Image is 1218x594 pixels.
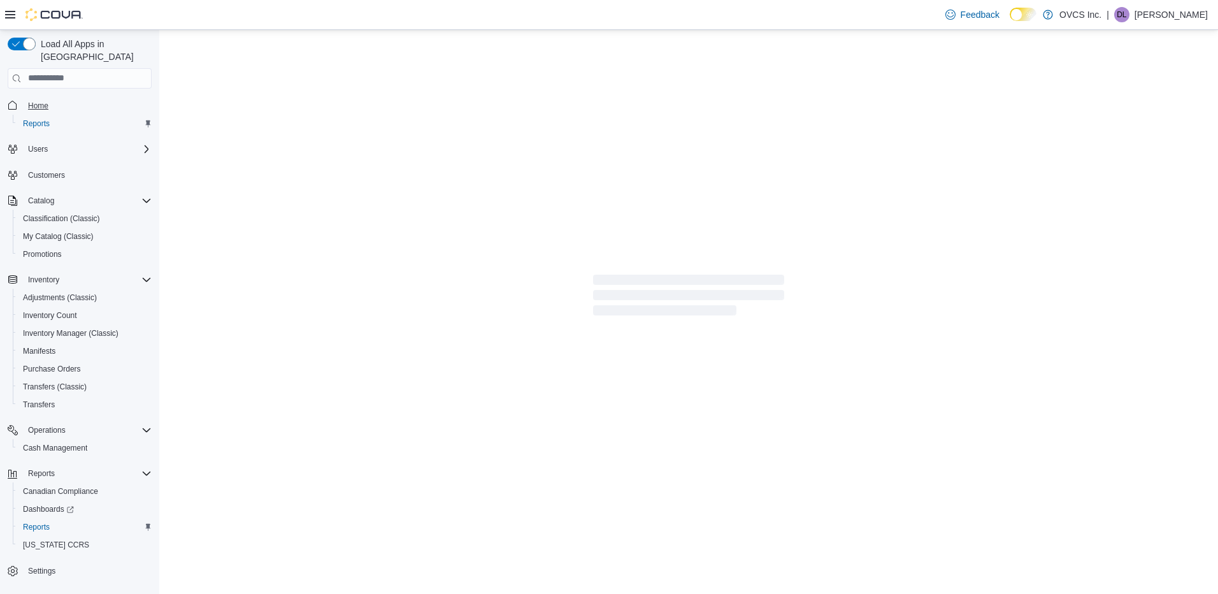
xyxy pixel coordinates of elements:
span: Home [23,98,152,113]
div: Donna Labelle [1114,7,1129,22]
a: Adjustments (Classic) [18,290,102,305]
span: Reports [23,119,50,129]
span: Washington CCRS [18,537,152,553]
a: Customers [23,168,70,183]
span: Customers [23,167,152,183]
span: Adjustments (Classic) [18,290,152,305]
span: Manifests [18,344,152,359]
span: Settings [23,563,152,579]
a: Classification (Classic) [18,211,105,226]
span: Reports [18,116,152,131]
button: Purchase Orders [13,360,157,378]
span: Inventory [28,275,59,285]
a: Settings [23,563,61,579]
span: Purchase Orders [18,361,152,377]
span: Catalog [23,193,152,208]
button: Users [3,140,157,158]
a: Feedback [940,2,1005,27]
span: Transfers [23,400,55,410]
button: Home [3,96,157,115]
span: Classification (Classic) [23,214,100,224]
span: Loading [593,277,784,318]
button: Transfers (Classic) [13,378,157,396]
button: My Catalog (Classic) [13,228,157,245]
span: Promotions [23,249,62,259]
button: Users [23,141,53,157]
a: Home [23,98,54,113]
span: My Catalog (Classic) [18,229,152,244]
span: Inventory Manager (Classic) [23,328,118,338]
a: [US_STATE] CCRS [18,537,94,553]
span: Inventory [23,272,152,287]
button: Operations [23,423,71,438]
button: Reports [23,466,60,481]
button: Inventory Count [13,307,157,324]
button: Adjustments (Classic) [13,289,157,307]
span: Home [28,101,48,111]
span: Dashboards [23,504,74,514]
button: Transfers [13,396,157,414]
button: [US_STATE] CCRS [13,536,157,554]
button: Reports [13,518,157,536]
span: Reports [23,466,152,481]
span: Operations [23,423,152,438]
button: Reports [13,115,157,133]
a: Canadian Compliance [18,484,103,499]
span: DL [1117,7,1126,22]
span: Customers [28,170,65,180]
button: Settings [3,561,157,580]
button: Canadian Compliance [13,482,157,500]
span: Reports [18,519,152,535]
span: Operations [28,425,66,435]
span: Canadian Compliance [18,484,152,499]
a: Inventory Count [18,308,82,323]
img: Cova [25,8,83,21]
button: Catalog [23,193,59,208]
span: Reports [28,468,55,479]
p: OVCS Inc. [1059,7,1101,22]
button: Classification (Classic) [13,210,157,228]
span: Inventory Count [23,310,77,321]
button: Promotions [13,245,157,263]
a: Inventory Manager (Classic) [18,326,124,341]
span: Transfers [18,397,152,412]
span: Manifests [23,346,55,356]
span: [US_STATE] CCRS [23,540,89,550]
span: Inventory Manager (Classic) [18,326,152,341]
button: Inventory [23,272,64,287]
button: Cash Management [13,439,157,457]
span: Catalog [28,196,54,206]
a: Promotions [18,247,67,262]
a: Purchase Orders [18,361,86,377]
span: Transfers (Classic) [18,379,152,395]
a: Transfers [18,397,60,412]
input: Dark Mode [1010,8,1036,21]
span: Dashboards [18,502,152,517]
span: Reports [23,522,50,532]
a: My Catalog (Classic) [18,229,99,244]
button: Customers [3,166,157,184]
span: Transfers (Classic) [23,382,87,392]
a: Dashboards [13,500,157,518]
a: Dashboards [18,502,79,517]
span: Cash Management [18,440,152,456]
a: Transfers (Classic) [18,379,92,395]
a: Reports [18,116,55,131]
span: Canadian Compliance [23,486,98,496]
button: Inventory Manager (Classic) [13,324,157,342]
a: Manifests [18,344,61,359]
button: Operations [3,421,157,439]
a: Cash Management [18,440,92,456]
a: Reports [18,519,55,535]
button: Manifests [13,342,157,360]
span: Users [23,141,152,157]
span: Promotions [18,247,152,262]
span: Cash Management [23,443,87,453]
span: Purchase Orders [23,364,81,374]
button: Inventory [3,271,157,289]
span: Settings [28,566,55,576]
p: [PERSON_NAME] [1135,7,1208,22]
span: Feedback [961,8,999,21]
span: My Catalog (Classic) [23,231,94,242]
